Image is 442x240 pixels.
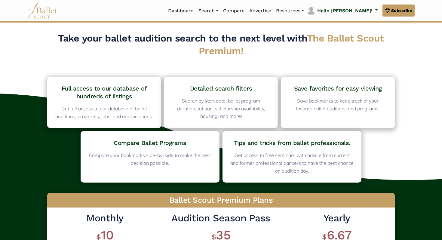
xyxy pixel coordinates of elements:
a: profile picture Hello [PERSON_NAME]! [306,6,378,16]
h4: Detailed search filters [172,85,270,92]
a: Search [196,5,221,17]
span: The Ballet Scout Premium! [199,32,384,57]
h4: Compare Ballet Programs [88,139,212,147]
h3: Ballet Scout Premium Plans [47,193,395,208]
p: Hello [PERSON_NAME]! [317,7,373,15]
span: Subscribe [391,7,412,14]
h4: Save favorites for easy viewing [289,85,387,92]
p: Search by start date, ballet program duration, tutition, scholarship availability, housing, and m... [172,97,270,120]
img: profile picture [307,7,315,15]
p: Save bookmarks to keep track of your favorite ballet auditions and programs. [289,97,387,112]
img: gem.svg [385,7,390,14]
h2: Take your ballet audition search to the next level with [44,32,398,57]
p: Get access to free seminars with advice from current and former professional dancers to have the ... [230,152,354,175]
a: Subscribe [382,5,415,17]
a: Advertise [247,5,274,17]
a: Dashboard [166,5,196,17]
p: Get full access to our database of ballet auditions, programs, jobs, and organizations. [55,105,153,120]
h2: Monthly [66,212,143,225]
a: Compare [221,5,247,17]
h2: Yearly [295,212,379,225]
a: Resources [274,5,306,17]
h4: Full access to our database of hundreds of listings [55,85,153,100]
h2: Audition Season Pass [171,212,270,225]
p: Compare your bookmarks side-by-side to make the best decision possible. [88,152,212,167]
h4: Tips and tricks from ballet professionals. [230,139,354,147]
